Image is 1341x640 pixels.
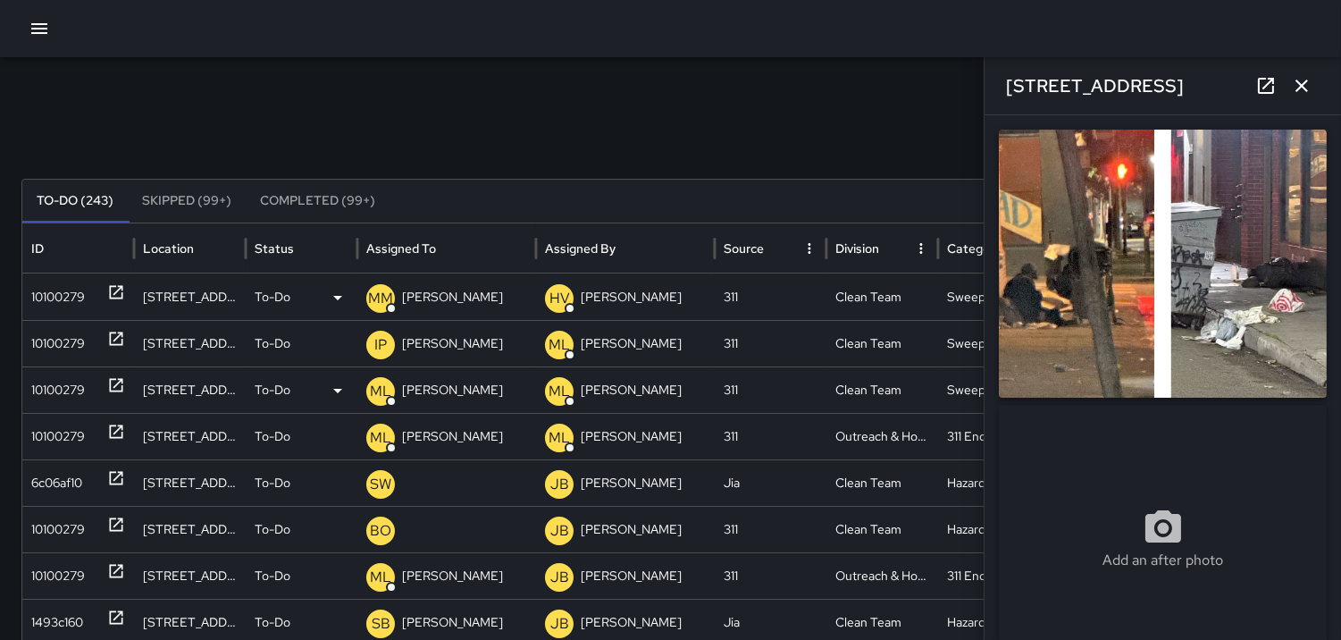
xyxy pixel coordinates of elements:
[826,552,938,599] div: Outreach & Hospitality
[581,321,682,366] p: [PERSON_NAME]
[581,367,682,413] p: [PERSON_NAME]
[549,288,570,309] p: HV
[255,460,290,506] p: To-Do
[370,474,391,495] p: SW
[938,459,1050,506] div: Hazardous Waste
[31,507,85,552] div: 10100279
[370,520,391,542] p: BO
[31,321,85,366] div: 10100279
[550,520,569,542] p: JB
[938,274,1050,320] div: Sweep
[938,320,1050,366] div: Sweep
[402,321,503,366] p: [PERSON_NAME]
[31,367,85,413] div: 10100279
[31,274,85,320] div: 10100279
[826,274,938,320] div: Clean Team
[374,334,387,356] p: IP
[134,413,246,459] div: 64a Harriet Street
[402,367,503,413] p: [PERSON_NAME]
[31,553,85,599] div: 10100279
[134,320,246,366] div: 444 Tehama Street
[31,460,82,506] div: 6c06af10
[909,236,934,261] button: Division column menu
[366,240,436,257] div: Assigned To
[947,240,1001,257] div: Category
[134,274,246,320] div: 1185 Market Street
[826,366,938,413] div: Clean Team
[715,274,826,320] div: 311
[255,367,290,413] p: To-Do
[134,506,246,552] div: 66 8th Street
[402,274,503,320] p: [PERSON_NAME]
[370,381,391,402] p: ML
[549,381,570,402] p: ML
[938,413,1050,459] div: 311 Encampments
[550,613,569,635] p: JB
[550,567,569,588] p: JB
[715,552,826,599] div: 311
[255,321,290,366] p: To-Do
[715,366,826,413] div: 311
[549,427,570,449] p: ML
[134,552,246,599] div: 1000 Howard Street
[372,613,390,635] p: SB
[938,366,1050,413] div: Sweep
[31,414,85,459] div: 10100279
[246,180,390,223] button: Completed (99+)
[581,460,682,506] p: [PERSON_NAME]
[581,553,682,599] p: [PERSON_NAME]
[826,320,938,366] div: Clean Team
[826,459,938,506] div: Clean Team
[134,366,246,413] div: 160 6th Street
[255,414,290,459] p: To-Do
[143,240,194,257] div: Location
[370,567,391,588] p: ML
[835,240,879,257] div: Division
[368,288,393,309] p: MM
[724,240,764,257] div: Source
[255,507,290,552] p: To-Do
[797,236,822,261] button: Source column menu
[31,240,44,257] div: ID
[826,506,938,552] div: Clean Team
[545,240,616,257] div: Assigned By
[402,553,503,599] p: [PERSON_NAME]
[255,274,290,320] p: To-Do
[715,506,826,552] div: 311
[938,552,1050,599] div: 311 Encampments
[22,180,128,223] button: To-Do (243)
[938,506,1050,552] div: Hazardous Waste
[255,553,290,599] p: To-Do
[715,413,826,459] div: 311
[715,459,826,506] div: Jia
[581,274,682,320] p: [PERSON_NAME]
[255,240,294,257] div: Status
[370,427,391,449] p: ML
[826,413,938,459] div: Outreach & Hospitality
[550,474,569,495] p: JB
[134,459,246,506] div: 1023 Mission Street
[402,414,503,459] p: [PERSON_NAME]
[715,320,826,366] div: 311
[549,334,570,356] p: ML
[128,180,246,223] button: Skipped (99+)
[581,414,682,459] p: [PERSON_NAME]
[581,507,682,552] p: [PERSON_NAME]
